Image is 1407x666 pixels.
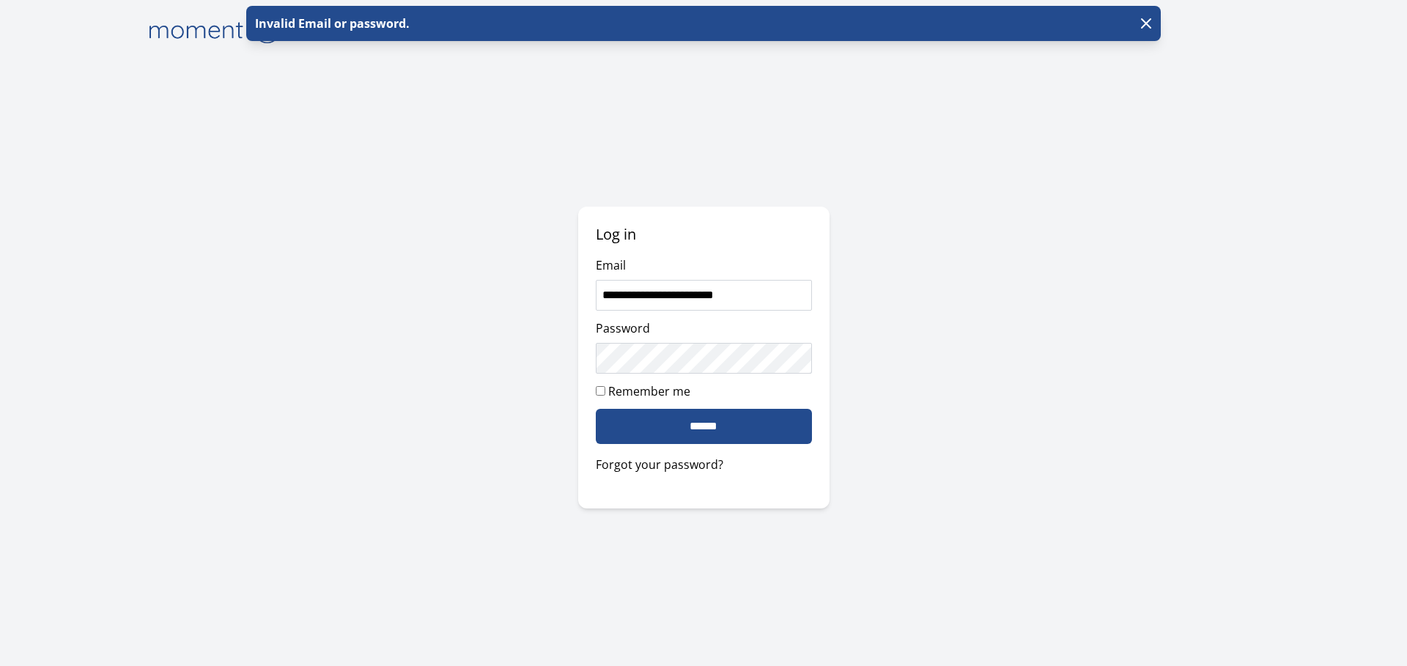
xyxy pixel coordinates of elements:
label: Email [596,257,626,273]
a: Forgot your password? [596,456,812,473]
h2: Log in [596,224,812,245]
p: Invalid Email or password. [252,15,410,32]
label: Password [596,320,650,336]
label: Remember me [608,383,690,399]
